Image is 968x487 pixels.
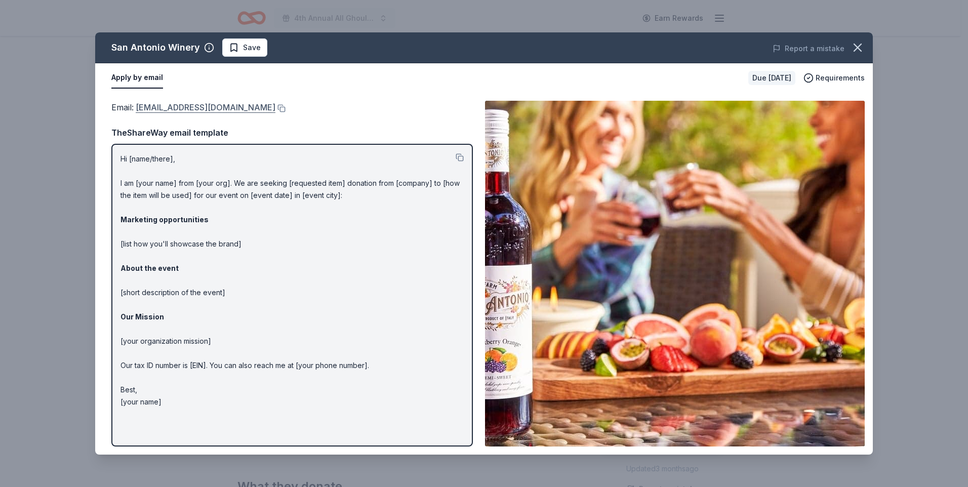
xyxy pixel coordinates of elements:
div: San Antonio Winery [111,39,200,56]
div: Due [DATE] [748,71,795,85]
button: Apply by email [111,67,163,89]
button: Requirements [803,72,865,84]
strong: Our Mission [120,312,164,321]
button: Report a mistake [773,43,844,55]
strong: About the event [120,264,179,272]
p: Hi [name/there], I am [your name] from [your org]. We are seeking [requested item] donation from ... [120,153,464,408]
span: Email : [111,102,275,112]
strong: Marketing opportunities [120,215,209,224]
img: Image for San Antonio Winery [485,101,865,447]
div: TheShareWay email template [111,126,473,139]
span: Requirements [816,72,865,84]
span: Save [243,42,261,54]
a: [EMAIL_ADDRESS][DOMAIN_NAME] [136,101,275,114]
button: Save [222,38,267,57]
